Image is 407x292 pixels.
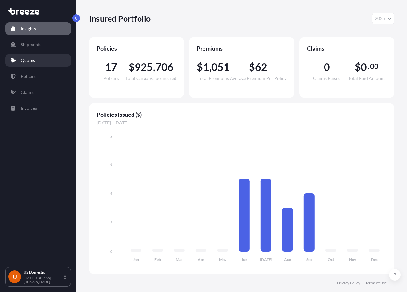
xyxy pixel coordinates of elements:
a: Quotes [5,54,71,67]
tspan: 4 [110,191,112,196]
p: Insights [21,25,36,32]
span: 925 [135,62,153,72]
p: Shipments [21,41,41,48]
tspan: Aug [284,257,291,262]
a: Claims [5,86,71,99]
tspan: May [219,257,227,262]
a: Insights [5,22,71,35]
span: , [153,62,155,72]
span: Policies [104,76,119,80]
p: US Domestic [24,270,63,275]
a: Shipments [5,38,71,51]
p: Policies [21,73,36,80]
span: [DATE] - [DATE] [97,120,387,126]
span: 0 [324,62,330,72]
span: $ [129,62,135,72]
button: Year Selector [372,13,394,24]
span: $ [197,62,203,72]
span: $ [249,62,255,72]
tspan: Mar [176,257,183,262]
span: $ [355,62,361,72]
span: , [209,62,211,72]
tspan: Oct [328,257,334,262]
span: 00 [370,64,378,69]
a: Policies [5,70,71,83]
tspan: Jan [133,257,139,262]
span: 17 [105,62,117,72]
span: . [368,64,369,69]
tspan: Apr [198,257,204,262]
span: Average Premium Per Policy [230,76,287,80]
span: Policies [97,45,176,52]
tspan: 0 [110,249,112,254]
span: Claims [307,45,387,52]
span: 2025 [375,15,385,22]
p: [EMAIL_ADDRESS][DOMAIN_NAME] [24,276,63,284]
a: Terms of Use [365,281,387,286]
tspan: [DATE] [260,257,272,262]
span: Premiums [197,45,286,52]
tspan: 8 [110,134,112,139]
a: Privacy Policy [337,281,360,286]
span: 0 [361,62,367,72]
span: 706 [155,62,174,72]
tspan: 2 [110,220,112,225]
span: Total Premiums [198,76,229,80]
span: U [13,274,17,280]
a: Invoices [5,102,71,115]
span: Policies Issued ($) [97,111,387,118]
p: Claims [21,89,34,95]
span: 62 [255,62,267,72]
p: Insured Portfolio [89,13,151,24]
span: Claims Raised [313,76,341,80]
tspan: Nov [349,257,356,262]
p: Invoices [21,105,37,111]
span: 1 [203,62,209,72]
tspan: Jun [241,257,247,262]
tspan: 6 [110,162,112,167]
tspan: Feb [154,257,161,262]
p: Quotes [21,57,35,64]
tspan: Dec [371,257,378,262]
span: 051 [211,62,230,72]
tspan: Sep [306,257,312,262]
span: Total Cargo Value Insured [125,76,176,80]
span: Total Paid Amount [348,76,385,80]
